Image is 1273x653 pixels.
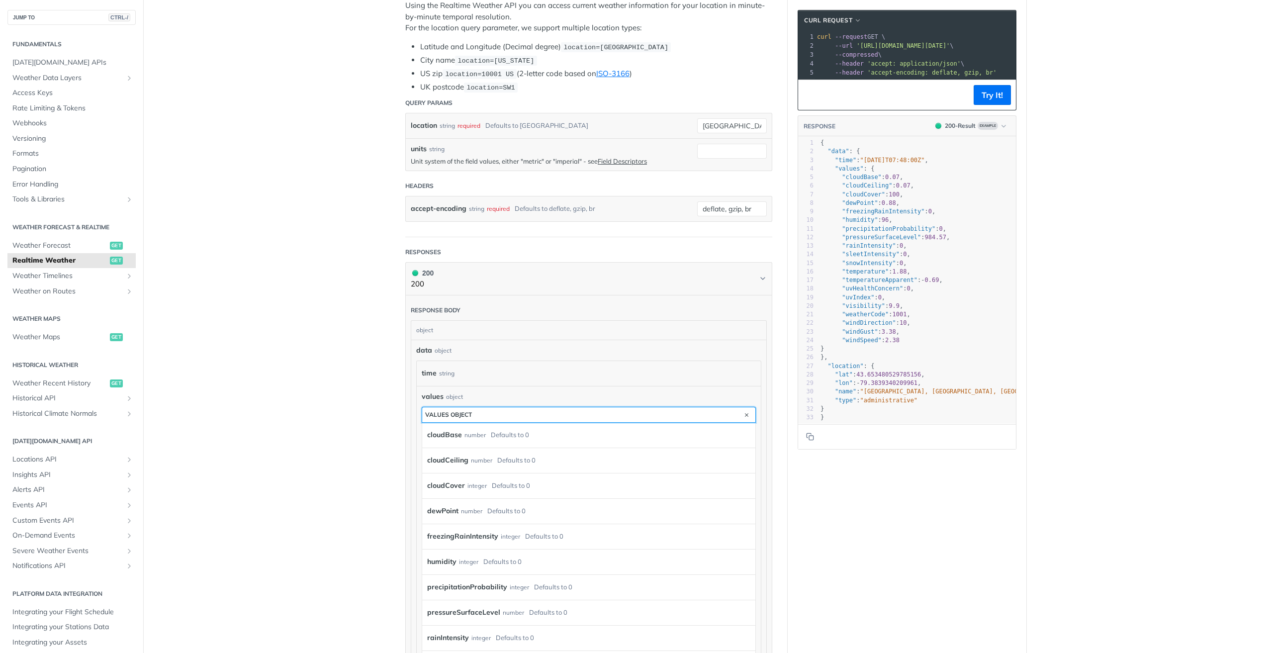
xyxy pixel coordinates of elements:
div: 13 [798,242,814,250]
span: "lon" [835,379,853,386]
div: 2 [798,147,814,156]
span: 0 [903,251,907,258]
div: 28 [798,371,814,379]
button: Show subpages for Locations API [125,456,133,464]
span: }, [820,354,828,361]
div: 29 [798,379,814,387]
span: "rainIntensity" [842,242,896,249]
li: US zip (2-letter code based on ) [420,68,772,80]
span: : , [820,191,903,198]
span: : , [820,260,907,267]
span: --header [835,60,864,67]
span: "cloudCover" [842,191,885,198]
span: values [422,391,444,402]
button: Show subpages for Events API [125,501,133,509]
div: 24 [798,336,814,345]
button: 200 200200 [411,268,767,290]
label: pressureSurfaceLevel [427,605,500,620]
a: Weather on RoutesShow subpages for Weather on Routes [7,284,136,299]
label: accept-encoding [411,201,466,216]
div: integer [467,478,487,493]
div: Defaults to 0 [496,631,534,645]
a: Tools & LibrariesShow subpages for Tools & Libraries [7,192,136,207]
div: 5 [798,68,815,77]
a: Alerts APIShow subpages for Alerts API [7,482,136,497]
div: integer [471,631,491,645]
div: 31 [798,396,814,405]
a: [DATE][DOMAIN_NAME] APIs [7,55,136,70]
span: : , [820,251,910,258]
span: "values" [835,165,864,172]
span: get [110,242,123,250]
span: "administrative" [860,397,918,404]
a: Weather Mapsget [7,330,136,345]
span: "precipitationProbability" [842,225,935,232]
div: 26 [798,353,814,362]
label: time [422,366,437,380]
div: Defaults to 0 [492,478,530,493]
div: Defaults to [GEOGRAPHIC_DATA] [485,118,588,133]
span: Locations API [12,455,123,465]
span: "windSpeed" [842,337,881,344]
span: \ [817,60,964,67]
span: "name" [835,388,856,395]
button: Copy to clipboard [803,429,817,444]
span: 10 [900,319,907,326]
div: 1 [798,32,815,41]
span: Insights API [12,470,123,480]
a: Field Descriptors [598,157,647,165]
a: Integrating your Assets [7,635,136,650]
span: : , [820,174,903,181]
span: "[GEOGRAPHIC_DATA], [GEOGRAPHIC_DATA], [GEOGRAPHIC_DATA], [GEOGRAPHIC_DATA], [GEOGRAPHIC_DATA]" [860,388,1201,395]
span: "windGust" [842,328,878,335]
div: 25 [798,345,814,353]
span: : , [820,302,903,309]
span: "temperatureApparent" [842,277,917,283]
div: integer [501,529,520,544]
div: Query Params [405,98,453,107]
span: Access Keys [12,88,133,98]
span: 0 [900,242,903,249]
button: Show subpages for Historical Climate Normals [125,410,133,418]
span: 1.88 [893,268,907,275]
span: } [820,405,824,412]
a: Weather Forecastget [7,238,136,253]
li: UK postcode [420,82,772,93]
span: : , [820,379,921,386]
span: Integrating your Assets [12,638,133,648]
span: Webhooks [12,118,133,128]
span: : , [820,157,928,164]
h2: Fundamentals [7,40,136,49]
div: 4 [798,59,815,68]
span: get [110,379,123,387]
span: Rate Limiting & Tokens [12,103,133,113]
span: : , [820,182,914,189]
div: 21 [798,310,814,319]
span: "freezingRainIntensity" [842,208,924,215]
div: 6 [798,182,814,190]
span: Example [978,122,998,130]
svg: Chevron [759,275,767,282]
span: : , [820,388,1205,395]
a: Integrating your Stations Data [7,620,136,635]
span: [DATE][DOMAIN_NAME] APIs [12,58,133,68]
span: : { [820,165,874,172]
a: Error Handling [7,177,136,192]
span: "uvHealthConcern" [842,285,903,292]
a: Insights APIShow subpages for Insights API [7,467,136,482]
span: Events API [12,500,123,510]
a: Events APIShow subpages for Events API [7,498,136,513]
span: 100 [889,191,900,198]
span: 0 [907,285,910,292]
a: Notifications APIShow subpages for Notifications API [7,559,136,573]
span: Error Handling [12,180,133,189]
div: Defaults to 0 [487,504,526,518]
div: 5 [798,173,814,182]
span: '[URL][DOMAIN_NAME][DATE]' [856,42,950,49]
span: : , [820,268,910,275]
span: Versioning [12,134,133,144]
div: 19 [798,293,814,302]
span: Tools & Libraries [12,194,123,204]
button: Show subpages for Weather Data Layers [125,74,133,82]
div: 9 [798,207,814,216]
